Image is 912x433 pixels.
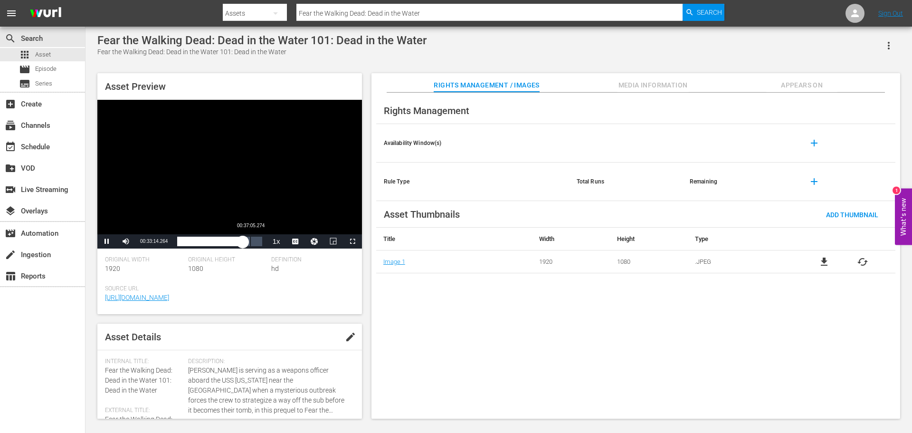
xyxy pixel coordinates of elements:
div: 1 [893,186,900,194]
button: add [803,132,826,154]
span: Automation [5,228,16,239]
a: Sign Out [878,10,903,17]
span: Overlays [5,205,16,217]
th: Remaining [682,163,795,201]
th: Rule Type [376,163,569,201]
span: Search [697,4,722,21]
span: Asset Thumbnails [384,209,460,220]
span: Schedule [5,141,16,153]
th: Width [532,228,610,250]
th: Type [688,228,792,250]
button: Pause [97,234,116,249]
span: Channels [5,120,16,131]
th: Title [376,228,532,250]
button: cached [857,256,868,268]
span: Asset Details [105,331,161,343]
button: add [803,170,826,193]
span: 00:33:14.264 [140,239,168,244]
th: Availability Window(s) [376,124,569,163]
span: Description: [188,358,350,366]
span: Add Thumbnail [818,211,886,219]
span: add [808,176,820,187]
span: [PERSON_NAME] is serving as a weapons officer aboard the USS [US_STATE] near the [GEOGRAPHIC_DATA... [188,366,350,415]
span: Reports [5,270,16,282]
span: Appears On [766,79,837,91]
a: Image 1 [383,258,405,265]
span: 1080 [188,265,203,272]
span: Rights Management / Images [434,79,539,91]
div: Fear the Walking Dead: Dead in the Water 101: Dead in the Water [97,47,427,57]
span: Series [19,78,30,89]
button: Captions [286,234,305,249]
button: Add Thumbnail [818,206,886,223]
span: Original Width [105,256,183,264]
span: Ingestion [5,249,16,260]
span: Asset [35,50,51,59]
th: Total Runs [569,163,682,201]
span: 1920 [105,265,120,272]
span: Asset [19,49,30,60]
span: add [808,137,820,149]
th: Height [610,228,688,250]
span: Media Information [617,79,689,91]
span: edit [345,331,356,343]
button: Search [683,4,724,21]
span: Source Url [105,285,350,293]
button: Jump To Time [305,234,324,249]
button: Fullscreen [343,234,362,249]
span: External Title: [105,407,183,414]
span: hd [271,265,279,272]
span: Asset Preview [105,81,166,92]
button: Picture-in-Picture [324,234,343,249]
div: Progress Bar [177,237,262,246]
span: Original Height [188,256,266,264]
td: .JPEG [688,250,792,273]
span: Live Streaming [5,184,16,195]
span: Series [35,79,52,88]
button: Open Feedback Widget [895,188,912,245]
span: Internal Title: [105,358,183,366]
span: Episode [19,64,30,75]
div: Video Player [97,100,362,249]
a: file_download [818,256,830,268]
span: Search [5,33,16,44]
span: Fear the Walking Dead: Dead in the Water 101: Dead in the Water [105,366,172,394]
span: Rights Management [384,105,469,116]
img: ans4CAIJ8jUAAAAAAAAAAAAAAAAAAAAAAAAgQb4GAAAAAAAAAAAAAAAAAAAAAAAAJMjXAAAAAAAAAAAAAAAAAAAAAAAAgAT5G... [23,2,68,25]
td: 1080 [610,250,688,273]
button: Mute [116,234,135,249]
div: Fear the Walking Dead: Dead in the Water 101: Dead in the Water [97,34,427,47]
span: Create [5,98,16,110]
a: [URL][DOMAIN_NAME] [105,294,169,301]
span: Episode [35,64,57,74]
span: Definition [271,256,350,264]
span: menu [6,8,17,19]
button: edit [339,326,362,348]
span: VOD [5,163,16,174]
button: Playback Rate [267,234,286,249]
td: 1920 [532,250,610,273]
